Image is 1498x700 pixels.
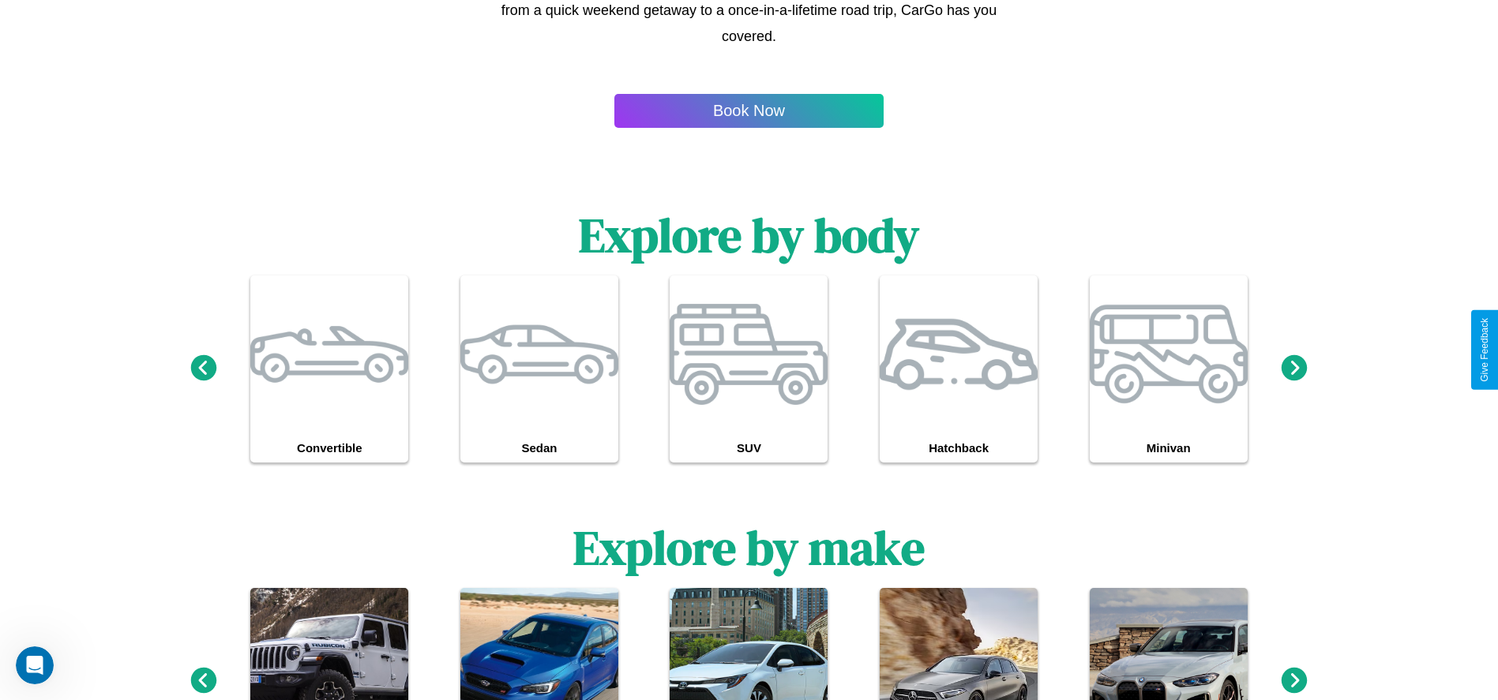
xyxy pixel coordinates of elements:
[614,94,884,128] button: Book Now
[250,433,408,462] h4: Convertible
[579,203,919,268] h1: Explore by body
[880,433,1038,462] h4: Hatchback
[573,515,925,580] h1: Explore by make
[1090,433,1248,462] h4: Minivan
[1479,318,1490,382] div: Give Feedback
[670,433,828,462] h4: SUV
[460,433,618,462] h4: Sedan
[16,646,54,684] iframe: Intercom live chat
